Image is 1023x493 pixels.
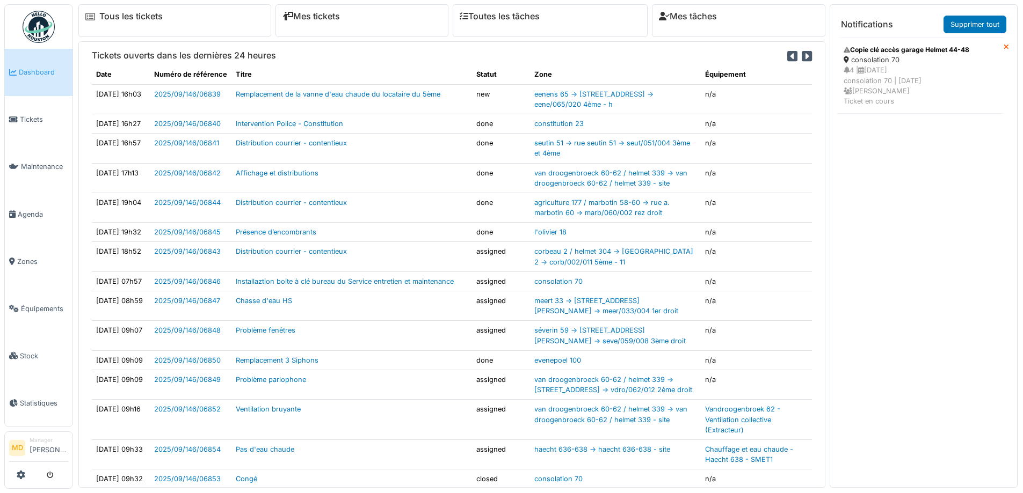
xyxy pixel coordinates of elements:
[837,38,1004,114] a: Copie clé accès garage Helmet 44-48 consolation 70 4 |[DATE]consolation 70 | [DATE] [PERSON_NAME]...
[841,19,893,30] h6: Notifications
[5,190,72,238] a: Agenda
[236,120,343,128] a: Intervention Police - Constitution
[472,242,530,271] td: assigned
[701,84,812,114] td: n/a
[92,439,150,469] td: [DATE] 09h33
[236,228,316,236] a: Présence d’encombrants
[236,376,306,384] a: Problème parlophone
[92,242,150,271] td: [DATE] 18h52
[534,228,567,236] a: l'olivier 18
[236,247,347,255] a: Distribution courrier - contentieux
[154,228,221,236] a: 2025/09/146/06845
[236,405,301,413] a: Ventilation bruyante
[534,277,583,285] a: consolation 70
[5,238,72,285] a: Zones
[701,271,812,291] td: n/a
[472,439,530,469] td: assigned
[472,223,530,242] td: done
[154,90,221,98] a: 2025/09/146/06839
[530,65,701,84] th: Zone
[236,475,257,483] a: Congé
[92,114,150,133] td: [DATE] 16h27
[701,291,812,321] td: n/a
[99,11,163,21] a: Tous les tickets
[701,223,812,242] td: n/a
[154,277,221,285] a: 2025/09/146/06846
[659,11,717,21] a: Mes tâches
[92,350,150,370] td: [DATE] 09h09
[534,297,678,315] a: meert 33 -> [STREET_ADDRESS][PERSON_NAME] -> meer/033/004 1er droit
[236,326,295,334] a: Problème fenêtres
[92,134,150,163] td: [DATE] 16h57
[154,297,220,305] a: 2025/09/146/06847
[150,65,231,84] th: Numéro de référence
[92,65,150,84] th: Date
[154,120,221,128] a: 2025/09/146/06840
[472,193,530,222] td: done
[17,256,68,267] span: Zones
[5,332,72,379] a: Stock
[236,445,294,453] a: Pas d'eau chaude
[472,370,530,399] td: assigned
[472,134,530,163] td: done
[534,356,581,364] a: evenepoel 100
[20,351,68,361] span: Stock
[231,65,472,84] th: Titre
[534,405,687,423] a: van droogenbroeck 60-62 / helmet 339 -> van droogenbroeck 60-62 / helmet 339 - site
[705,445,793,463] a: Chauffage et eau chaude - Haecht 638 - SMET1
[30,436,68,444] div: Manager
[154,445,221,453] a: 2025/09/146/06854
[92,163,150,193] td: [DATE] 17h13
[92,321,150,350] td: [DATE] 09h07
[534,247,693,266] a: corbeau 2 / helmet 304 -> [GEOGRAPHIC_DATA] 2 -> corb/002/011 5ème - 11
[92,291,150,321] td: [DATE] 08h59
[534,198,670,217] a: agriculture 177 / marbotin 58-60 -> rue a. marbotin 60 -> marb/060/002 rez droit
[21,304,68,314] span: Équipements
[472,163,530,193] td: done
[5,379,72,426] a: Statistiques
[92,84,150,114] td: [DATE] 16h03
[701,321,812,350] td: n/a
[701,114,812,133] td: n/a
[21,161,68,172] span: Maintenance
[9,436,68,462] a: MD Manager[PERSON_NAME]
[534,445,670,453] a: haecht 636-638 -> haecht 636-638 - site
[472,65,530,84] th: Statut
[460,11,540,21] a: Toutes les tâches
[92,469,150,489] td: [DATE] 09h32
[30,436,68,459] li: [PERSON_NAME]
[236,297,292,305] a: Chasse d'eau HS
[154,475,221,483] a: 2025/09/146/06853
[534,475,583,483] a: consolation 70
[236,139,347,147] a: Distribution courrier - contentieux
[20,114,68,124] span: Tickets
[236,169,318,177] a: Affichage et distributions
[92,370,150,399] td: [DATE] 09h09
[92,50,276,61] h6: Tickets ouverts dans les dernières 24 heures
[5,285,72,332] a: Équipements
[5,49,72,96] a: Dashboard
[18,209,68,219] span: Agenda
[154,139,219,147] a: 2025/09/146/06841
[701,193,812,222] td: n/a
[282,11,340,21] a: Mes tickets
[92,400,150,440] td: [DATE] 09h16
[236,198,347,207] a: Distribution courrier - contentieux
[534,326,686,344] a: séverin 59 -> [STREET_ADDRESS][PERSON_NAME] -> seve/059/008 3ème droit
[701,350,812,370] td: n/a
[154,169,221,177] a: 2025/09/146/06842
[701,134,812,163] td: n/a
[701,163,812,193] td: n/a
[701,242,812,271] td: n/a
[154,405,221,413] a: 2025/09/146/06852
[472,350,530,370] td: done
[844,45,997,55] div: Copie clé accès garage Helmet 44-48
[701,469,812,489] td: n/a
[5,96,72,143] a: Tickets
[236,90,440,98] a: Remplacement de la vanne d'eau chaude du locataire du 5ème
[472,271,530,291] td: assigned
[236,277,454,285] a: Installaztion boite à clé bureau du Service entretien et maintenance
[534,169,687,187] a: van droogenbroeck 60-62 / helmet 339 -> van droogenbroeck 60-62 / helmet 339 - site
[844,55,997,65] div: consolation 70
[844,65,997,106] div: 4 | [DATE] consolation 70 | [DATE] [PERSON_NAME] Ticket en cours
